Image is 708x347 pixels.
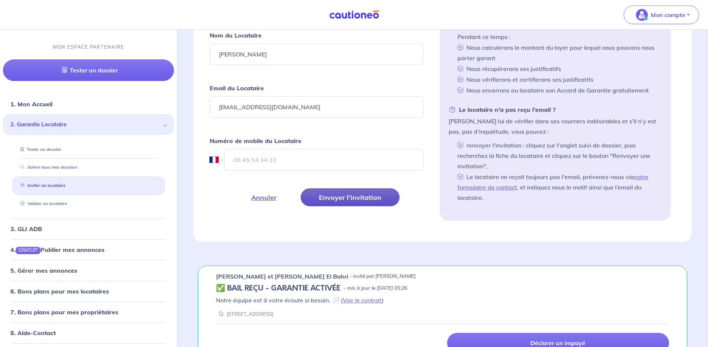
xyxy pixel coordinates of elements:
[10,329,56,337] a: 8. Aide-Contact
[12,162,165,174] div: Suivre tous mes dossiers
[216,284,340,293] h5: ✅ BAIL REÇU - GARANTIE ACTIVÉE
[455,63,662,74] li: Nous récupérerons ses justificatifs
[216,272,348,281] p: [PERSON_NAME] et [PERSON_NAME] El Bahri
[350,273,416,280] p: - invité par [PERSON_NAME]
[10,121,161,129] span: 2. Garantie Locataire
[624,6,699,24] button: illu_account_valid_menu.svgMon compte
[17,165,78,170] a: Suivre tous mes dossiers
[10,308,118,316] a: 7. Bons plans pour mes propriétaires
[12,198,165,210] div: Valider un locataire
[449,104,662,203] li: [PERSON_NAME] lui de vérifier dans ses courriers indésirables et s'il n’y est pas, pas d’inquiétu...
[210,137,301,145] strong: Numéro de mobile du Locataire
[458,173,649,191] a: notre formulaire de contact
[3,263,174,278] div: 5. Gérer mes annonces
[210,96,423,118] input: Ex : john.doe@gmail.com
[636,9,648,21] img: illu_account_valid_menu.svg
[17,201,67,206] a: Valider un locataire
[210,84,264,92] strong: Email du Locataire
[10,225,42,233] a: 3. GLI ADB
[53,43,125,51] p: MON ESPACE PARTENAIRE
[10,101,52,108] a: 1. Mon Accueil
[326,10,382,19] img: Cautioneo
[455,171,662,203] li: Le locataire ne reçoit toujours pas l'email, prévenez-nous via , et indiquez nous le motif ainsi ...
[449,104,556,115] strong: Le locataire n’a pas reçu l’email ?
[3,284,174,299] div: 6. Bons plans pour mes locataires
[12,143,165,156] div: Tester un dossier
[301,188,400,206] button: Envoyer l’invitation
[3,97,174,112] div: 1. Mon Accueil
[343,285,407,292] p: - mis à jour le [DATE] 05:26
[17,147,61,152] a: Tester un dossier
[10,246,104,253] a: 4.GRATUITPublier mes annonces
[3,60,174,81] a: Tester un dossier
[3,325,174,340] div: 8. Aide-Contact
[233,188,295,206] button: Annuler
[216,296,384,304] em: Notre équipe est à votre écoute si besoin. 📄 ( )
[17,183,65,188] a: Inviter un locataire
[210,32,262,39] strong: Nom du Locataire
[224,149,423,171] input: 06 45 54 34 33
[343,296,382,304] a: Voir le contrat
[530,339,585,347] p: Déclarer un impayé
[3,242,174,257] div: 4.GRATUITPublier mes annonces
[216,284,669,293] div: state: CONTRACT-VALIDATED, Context: IN-MANAGEMENT,IN-MANAGEMENT
[651,10,685,19] p: Mon compte
[455,74,662,85] li: Nous vérifierons et certifierons ses justificatifs
[10,288,109,295] a: 6. Bons plans pour mes locataires
[3,305,174,320] div: 7. Bons plans pour mes propriétaires
[455,85,662,95] li: Nous enverrons au locataire son Accord de Garantie gratuitement
[210,43,423,65] input: Ex : Durand
[10,267,77,274] a: 5. Gérer mes annonces
[12,180,165,192] div: Inviter un locataire
[3,221,174,236] div: 3. GLI ADB
[455,140,662,171] li: renvoyer l'invitation : cliquez sur l'onglet suivi de dossier, puis recherchez la fiche du locata...
[455,42,662,63] li: Nous calculerons le montant du loyer pour lequel nous pouvons nous porter garant
[216,311,274,318] div: [STREET_ADDRESS]
[3,115,174,135] div: 2. Garantie Locataire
